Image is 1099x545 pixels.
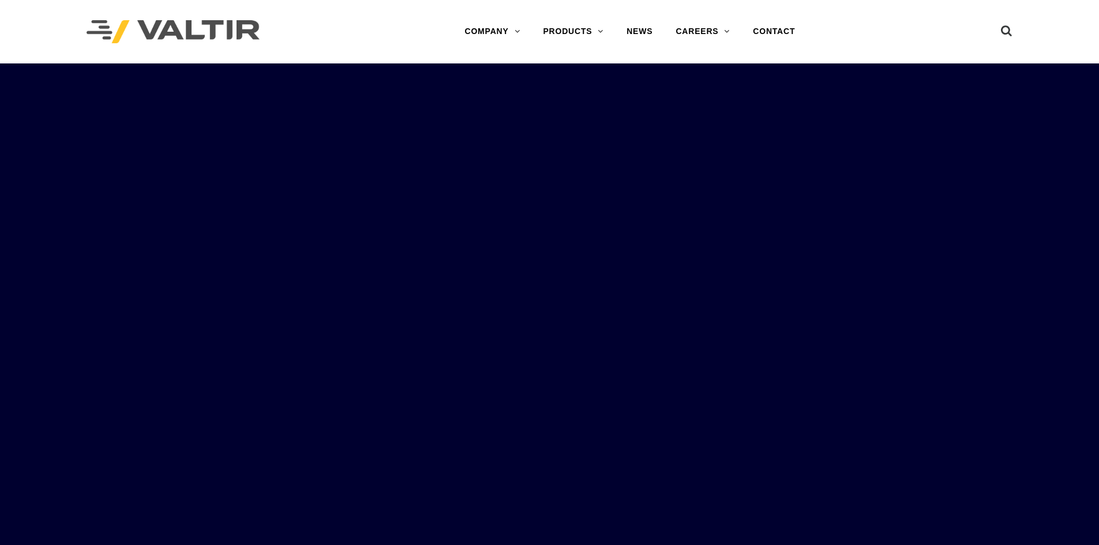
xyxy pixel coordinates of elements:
[453,20,531,43] a: COMPANY
[615,20,664,43] a: NEWS
[741,20,807,43] a: CONTACT
[531,20,615,43] a: PRODUCTS
[87,20,260,44] img: Valtir
[664,20,741,43] a: CAREERS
